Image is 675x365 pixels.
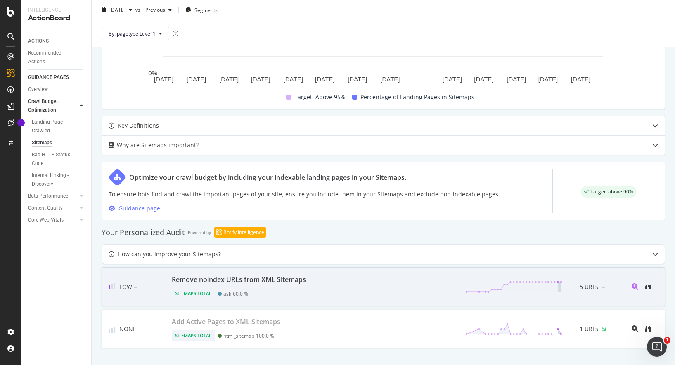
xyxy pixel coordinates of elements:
[474,76,493,83] text: [DATE]
[632,283,638,290] div: magnifying-glass-plus
[28,49,78,66] div: Recommended Actions
[28,73,85,82] a: GUIDANCE PAGES
[194,6,218,13] span: Segments
[223,291,248,297] div: ask - 60.0 %
[28,192,77,200] a: Bots Performance
[360,92,474,102] span: Percentage of Landing Pages in Sitemaps
[28,49,85,66] a: Recommended Actions
[645,325,651,333] a: binoculars
[538,76,558,83] text: [DATE]
[188,227,211,237] div: Powered by
[119,324,136,334] span: None
[32,171,79,188] div: Internal Linking - Discovery
[251,76,270,83] text: [DATE]
[645,283,651,290] div: binoculars
[134,287,137,289] img: Equal
[28,204,63,212] div: Content Quality
[284,76,303,83] text: [DATE]
[187,76,206,83] text: [DATE]
[119,283,132,291] span: Low
[102,27,169,40] button: By: pagetype Level 1
[182,3,221,17] button: Segments
[118,121,159,131] div: Key Definitions
[632,325,638,332] div: magnifying-glass-plus
[148,69,157,76] text: 0%
[142,3,175,17] button: Previous
[32,118,78,135] div: Landing Page Crawled
[32,118,85,135] a: Landing Page Crawled
[32,138,85,147] a: Sitemaps
[645,283,651,291] a: binoculars
[32,171,85,188] a: Internal Linking - Discovery
[28,7,85,14] div: Intelligence
[28,37,85,45] a: ACTIONS
[28,97,77,115] a: Crawl Budget Optimization
[28,216,77,224] a: Core Web Vitals
[348,76,367,83] text: [DATE]
[28,97,71,115] div: Crawl Budget Optimization
[118,203,160,213] div: Guidance page
[28,37,49,45] div: ACTIONS
[32,138,52,147] div: Sitemaps
[580,282,598,292] span: 5 URLs
[109,204,160,212] a: Guidance page
[109,189,500,199] p: To ensure bots find and crawl the important pages of your site, ensure you include them in your S...
[507,76,526,83] text: [DATE]
[129,172,406,182] div: Optimize your crawl budget by including your indexable landing pages in your Sitemaps.
[581,186,637,198] div: success label
[98,3,135,17] button: [DATE]
[647,337,667,357] iframe: Intercom live chat
[28,204,77,212] a: Content Quality
[154,76,173,83] text: [DATE]
[109,30,156,37] span: By: pagetype Level 1
[32,150,85,168] a: Bad HTTP Status Code
[294,92,346,102] span: Target: Above 95%
[109,6,126,13] span: 2025 Aug. 29th
[32,150,78,168] div: Bad HTTP Status Code
[219,76,239,83] text: [DATE]
[118,249,221,259] div: How can you improve your Sitemaps?
[172,330,215,341] div: Sitemaps Total
[443,76,462,83] text: [DATE]
[172,274,306,284] div: Remove noindex URLs from XML Sitemaps
[602,287,605,289] img: Equal
[580,324,598,334] span: 1 URLs
[223,229,264,236] div: Botify Intelligence
[142,6,165,13] span: Previous
[571,76,590,83] text: [DATE]
[664,337,670,344] span: 1
[28,192,68,200] div: Bots Performance
[28,14,85,23] div: ActionBoard
[380,76,400,83] text: [DATE]
[135,6,142,13] span: vs
[223,333,274,339] div: html_sitemap - 100.0 %
[28,85,48,94] div: Overview
[28,216,64,224] div: Core Web Vitals
[28,73,69,82] div: GUIDANCE PAGES
[17,119,25,126] div: Tooltip anchor
[28,85,85,94] a: Overview
[590,189,633,194] span: Target: above 90%
[172,288,215,299] div: Sitemaps Total
[172,317,280,327] div: Add Active Pages to XML Sitemaps
[315,76,334,83] text: [DATE]
[117,140,199,150] div: Why are Sitemaps important?
[102,227,185,237] div: Your Personalized Audit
